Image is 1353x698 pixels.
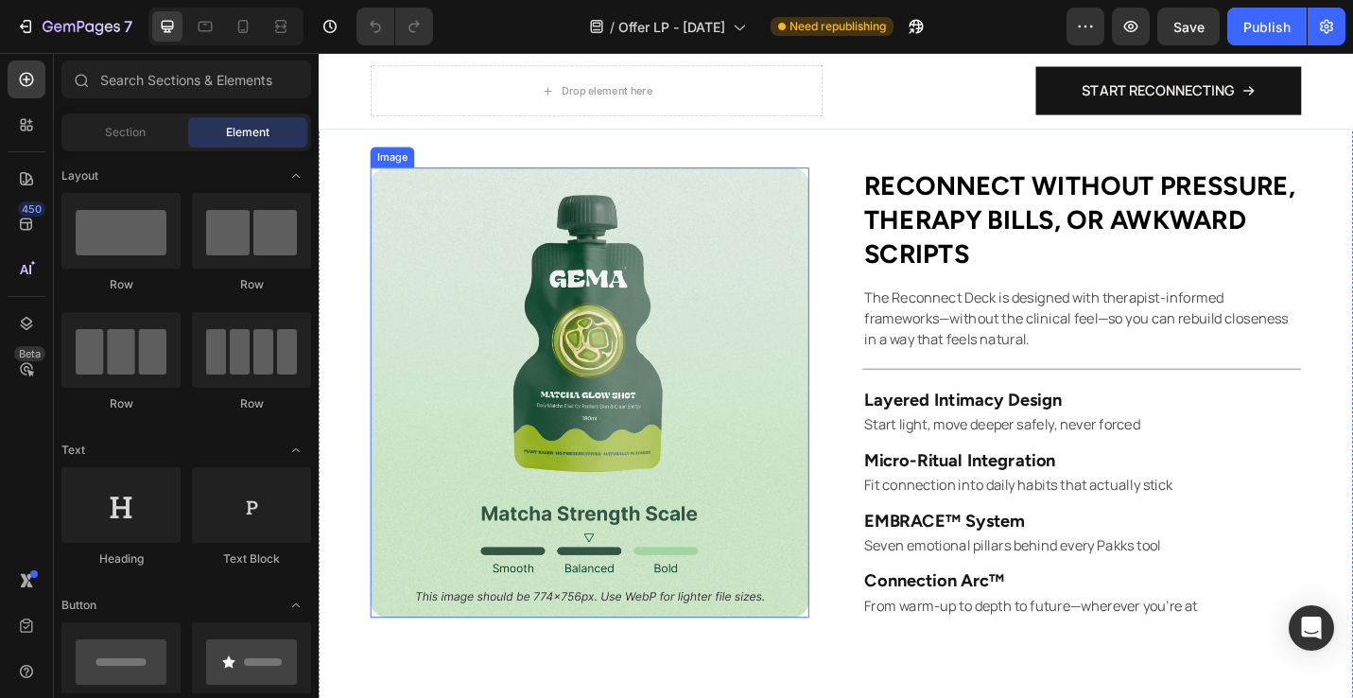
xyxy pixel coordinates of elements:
div: Beta [14,346,45,361]
div: Row [61,395,181,412]
div: 450 [18,201,45,217]
span: Save [1173,19,1205,35]
p: From warm-up to depth to future—wherever you’re at [598,595,964,618]
div: Row [61,276,181,293]
img: gempages_565555323633403030-02886bd8-53ba-4e61-ae26-e3745247b44c.png [57,126,538,619]
span: Need republishing [789,18,886,35]
p: START RECONNECTING [838,32,1005,52]
div: Heading [61,550,181,567]
span: Toggle open [281,161,311,191]
button: 7 [8,8,141,45]
h2: Micro-Ritual Integration [597,432,939,461]
span: Toggle open [281,435,311,465]
span: Text [61,442,85,459]
span: Button [61,597,96,614]
span: / [610,17,615,37]
div: Row [192,276,311,293]
iframe: Design area [319,53,1353,698]
div: Row [192,395,311,412]
span: Section [105,124,146,141]
div: Text Block [192,550,311,567]
p: 7 [124,15,132,38]
h2: EMBRACE™ System [597,498,926,527]
span: Toggle open [281,590,311,620]
button: Publish [1227,8,1307,45]
p: Start light, move deeper safely, never forced [598,396,901,419]
p: Fit connection into daily habits that actually stick [598,462,937,485]
strong: Reconnect without pressure, therapy bills, or awkward scripts [598,129,1071,237]
input: Search Sections & Elements [61,61,311,98]
span: Layout [61,167,98,184]
h2: Connection Arc™ [597,565,966,593]
div: Undo/Redo [356,8,433,45]
div: Open Intercom Messenger [1289,605,1334,651]
button: Save [1157,8,1220,45]
h2: Layered Intimacy Design [597,366,903,394]
p: The Reconnect Deck is designed with therapist-informed frameworks—without the clinical feel—so yo... [598,257,1076,325]
div: Publish [1243,17,1291,37]
div: Image [61,106,101,123]
p: Seven emotional pillars behind every Pakks tool [598,529,924,551]
span: Element [226,124,269,141]
span: Offer LP - [DATE] [618,17,725,37]
a: START RECONNECTING [787,15,1078,68]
